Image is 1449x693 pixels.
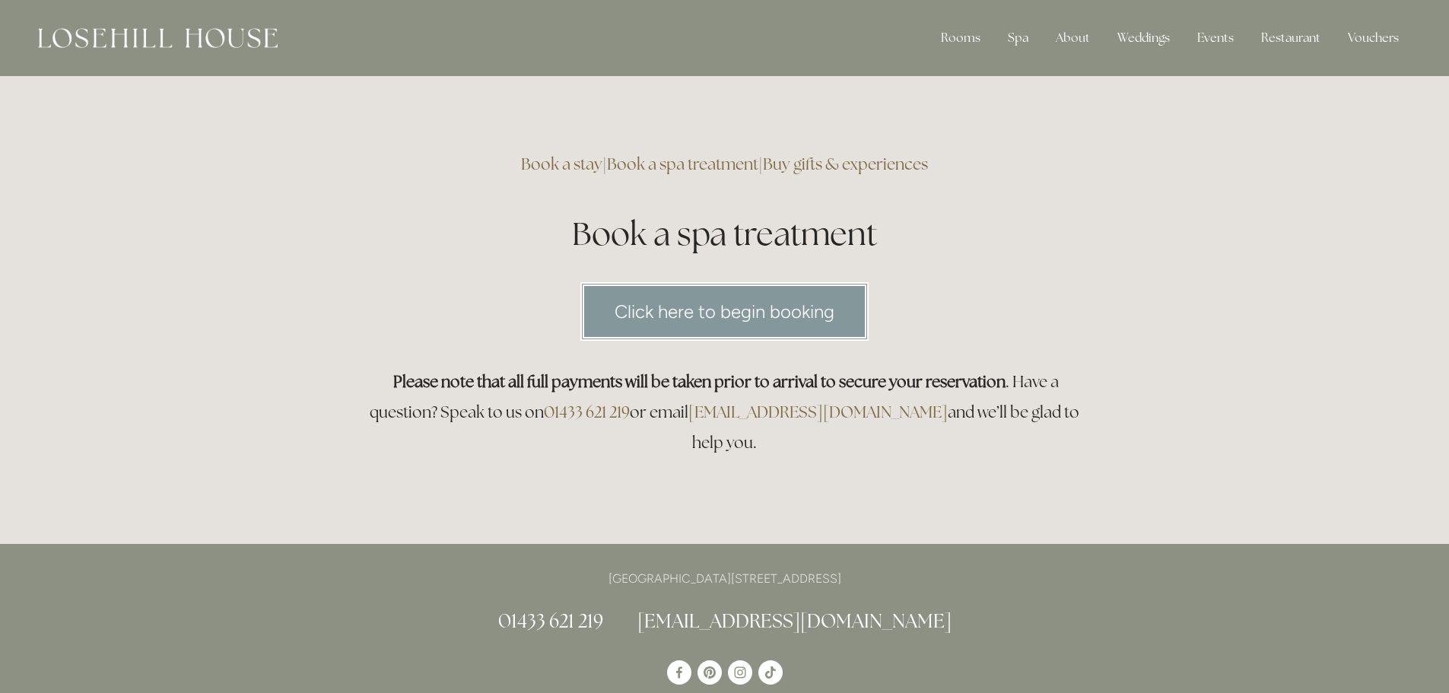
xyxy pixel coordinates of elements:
a: Book a stay [521,154,602,174]
a: Losehill House Hotel & Spa [667,660,691,685]
h3: . Have a question? Speak to us on or email and we’ll be glad to help you. [361,367,1088,458]
a: Instagram [728,660,752,685]
strong: Please note that all full payments will be taken prior to arrival to secure your reservation [393,371,1006,392]
div: Weddings [1105,23,1182,53]
div: Restaurant [1249,23,1333,53]
a: Book a spa treatment [607,154,758,174]
a: Pinterest [697,660,722,685]
h1: Book a spa treatment [361,211,1088,256]
a: TikTok [758,660,783,685]
a: Buy gifts & experiences [763,154,928,174]
div: Spa [996,23,1041,53]
a: Vouchers [1336,23,1411,53]
a: [EMAIL_ADDRESS][DOMAIN_NAME] [637,609,952,633]
a: [EMAIL_ADDRESS][DOMAIN_NAME] [688,402,948,422]
div: About [1044,23,1102,53]
h3: | | [361,149,1088,180]
a: 01433 621 219 [544,402,630,422]
div: Rooms [929,23,993,53]
p: [GEOGRAPHIC_DATA][STREET_ADDRESS] [361,568,1088,589]
img: Losehill House [38,28,278,48]
a: Click here to begin booking [580,282,869,341]
div: Events [1185,23,1246,53]
a: 01433 621 219 [498,609,603,633]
